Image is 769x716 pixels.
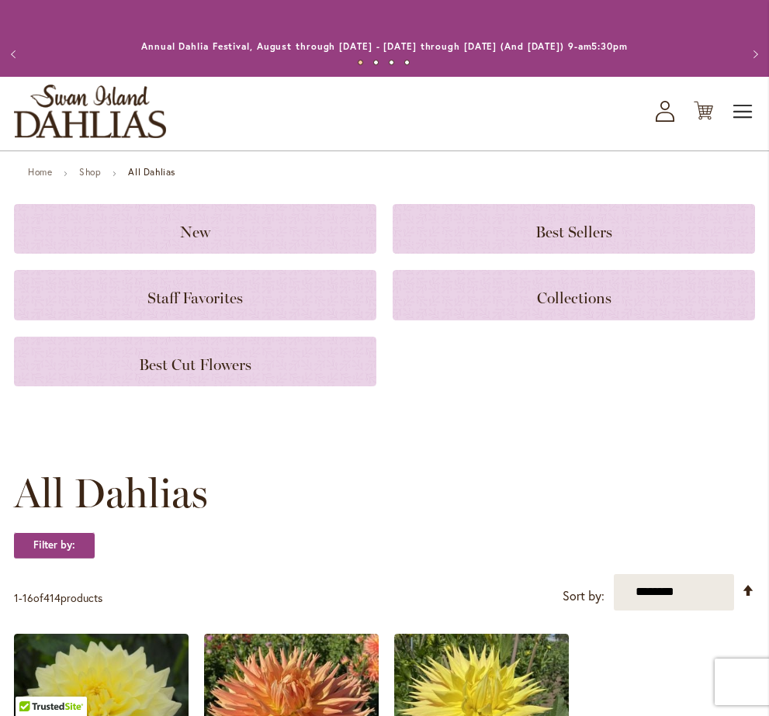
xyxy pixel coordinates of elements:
a: Best Cut Flowers [14,337,376,386]
span: Best Sellers [535,223,612,241]
a: Collections [393,270,755,320]
button: 4 of 4 [404,60,410,65]
span: Best Cut Flowers [139,355,251,374]
span: 414 [43,590,61,605]
a: Shop [79,166,101,178]
label: Sort by: [563,582,604,611]
span: 16 [23,590,33,605]
span: Staff Favorites [147,289,243,307]
button: 2 of 4 [373,60,379,65]
strong: Filter by: [14,532,95,559]
iframe: Launch Accessibility Center [12,661,55,704]
span: All Dahlias [14,470,208,517]
a: store logo [14,85,166,138]
button: 3 of 4 [389,60,394,65]
span: Collections [537,289,611,307]
button: 1 of 4 [358,60,363,65]
p: - of products [14,586,102,611]
a: Annual Dahlia Festival, August through [DATE] - [DATE] through [DATE] (And [DATE]) 9-am5:30pm [141,40,628,52]
a: Home [28,166,52,178]
a: New [14,204,376,254]
a: Best Sellers [393,204,755,254]
button: Next [738,39,769,70]
span: New [180,223,210,241]
a: Staff Favorites [14,270,376,320]
span: 1 [14,590,19,605]
strong: All Dahlias [128,166,175,178]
